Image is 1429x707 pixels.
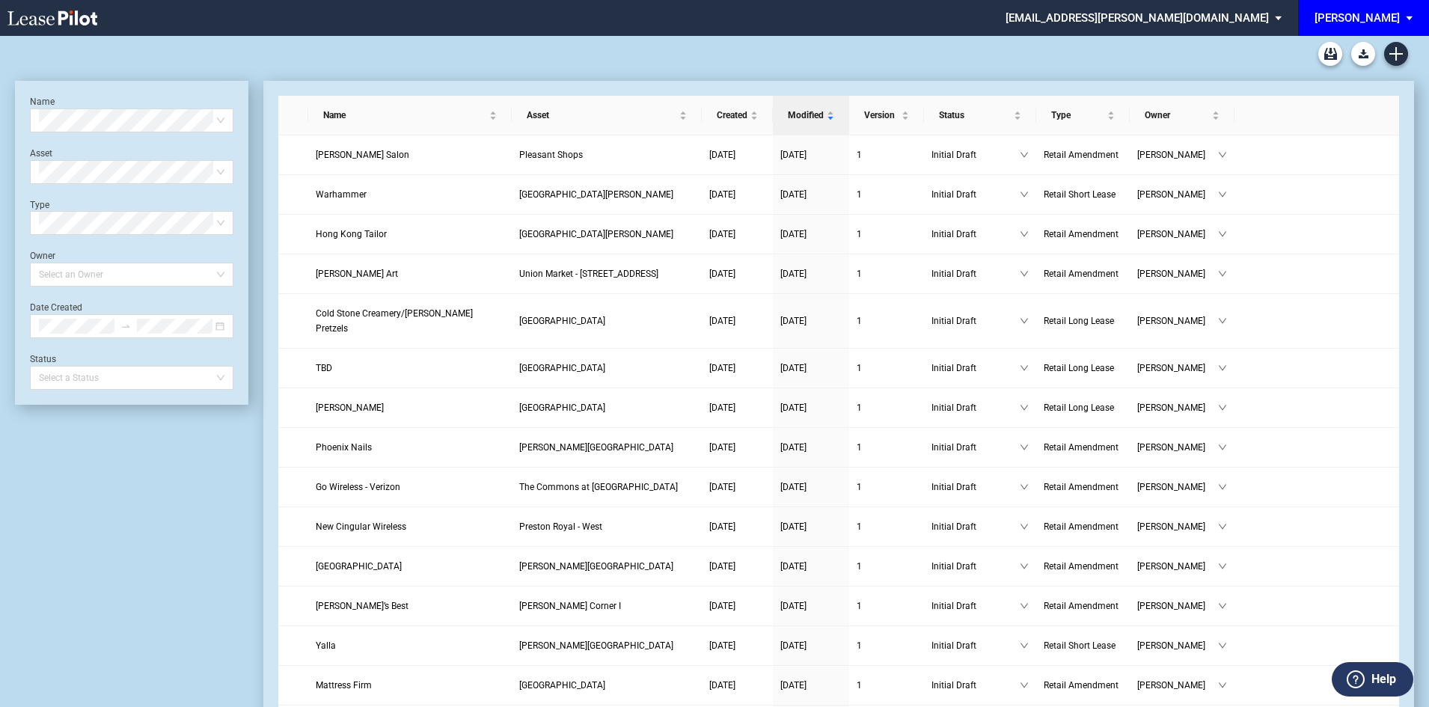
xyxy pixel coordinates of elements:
span: [DATE] [780,189,807,200]
a: Union Market - [STREET_ADDRESS] [519,266,694,281]
span: TBD [316,363,332,373]
a: [PERSON_NAME][GEOGRAPHIC_DATA] [519,440,694,455]
span: Retail Amendment [1044,482,1119,492]
a: Retail Amendment [1044,480,1122,495]
a: Create new document [1384,42,1408,66]
a: Retail Amendment [1044,266,1122,281]
span: Village Oaks [519,680,605,691]
span: Hong Kong Tailor [316,229,387,239]
a: Retail Amendment [1044,440,1122,455]
a: [DATE] [780,638,842,653]
a: 1 [857,599,917,613]
span: down [1218,602,1227,610]
th: Modified [773,96,849,135]
div: [PERSON_NAME] [1315,11,1400,25]
span: down [1020,483,1029,492]
span: Retail Amendment [1044,601,1119,611]
span: 1 [857,521,862,532]
span: down [1020,681,1029,690]
a: Pleasant Shops [519,147,694,162]
span: [DATE] [780,269,807,279]
a: [DATE] [780,599,842,613]
span: down [1218,150,1227,159]
span: down [1218,316,1227,325]
a: [PERSON_NAME] [316,400,504,415]
a: Archive [1318,42,1342,66]
a: [DATE] [709,400,765,415]
span: Retail Long Lease [1044,363,1114,373]
a: 1 [857,400,917,415]
a: 1 [857,440,917,455]
span: [PERSON_NAME] [1137,400,1218,415]
span: 1 [857,316,862,326]
span: [DATE] [709,363,735,373]
span: to [120,321,131,331]
a: [GEOGRAPHIC_DATA] [519,361,694,376]
span: Initial Draft [931,313,1020,328]
a: TBD [316,361,504,376]
span: Asset [527,108,676,123]
span: [DATE] [709,640,735,651]
span: Retail Amendment [1044,521,1119,532]
a: Retail Amendment [1044,147,1122,162]
a: Yalla [316,638,504,653]
th: Type [1036,96,1130,135]
span: 1 [857,561,862,572]
a: [DATE] [709,559,765,574]
span: down [1020,230,1029,239]
span: down [1020,269,1029,278]
th: Asset [512,96,702,135]
span: [DATE] [709,521,735,532]
a: 1 [857,313,917,328]
a: [GEOGRAPHIC_DATA] [519,400,694,415]
span: down [1020,522,1029,531]
a: [DATE] [709,361,765,376]
span: [PERSON_NAME] [1137,361,1218,376]
span: 1 [857,680,862,691]
a: Retail Long Lease [1044,313,1122,328]
span: Version [864,108,899,123]
span: 1 [857,269,862,279]
a: Mattress Firm [316,678,504,693]
span: [DATE] [709,680,735,691]
span: down [1020,150,1029,159]
span: Phoenix Nails [316,442,372,453]
th: Created [702,96,773,135]
a: Retail Amendment [1044,559,1122,574]
a: [DATE] [780,266,842,281]
span: [DATE] [780,363,807,373]
a: [GEOGRAPHIC_DATA][PERSON_NAME] [519,187,694,202]
a: [GEOGRAPHIC_DATA] [316,559,504,574]
a: [GEOGRAPHIC_DATA] [519,313,694,328]
span: [DATE] [780,403,807,413]
label: Asset [30,148,52,159]
a: 1 [857,227,917,242]
span: [PERSON_NAME] [1137,227,1218,242]
span: Initial Draft [931,519,1020,534]
a: 1 [857,147,917,162]
span: swap-right [120,321,131,331]
span: Initial Draft [931,227,1020,242]
a: 1 [857,480,917,495]
span: [DATE] [780,150,807,160]
span: [PERSON_NAME] [1137,638,1218,653]
span: Yalla [316,640,336,651]
span: 1 [857,640,862,651]
span: Initial Draft [931,187,1020,202]
span: Village Bazaar [316,561,402,572]
a: Retail Short Lease [1044,638,1122,653]
span: The Commons at La Verne [519,482,678,492]
span: Montgomery Village Crossing [519,561,673,572]
span: Callens Corner I [519,601,621,611]
span: Modified [788,108,824,123]
span: [DATE] [780,229,807,239]
span: Warhammer [316,189,367,200]
a: Preston Royal - West [519,519,694,534]
span: 1 [857,403,862,413]
span: Retail Amendment [1044,561,1119,572]
th: Status [924,96,1036,135]
span: [PERSON_NAME] [1137,559,1218,574]
span: [DATE] [709,601,735,611]
a: [DATE] [709,313,765,328]
a: [DATE] [709,227,765,242]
